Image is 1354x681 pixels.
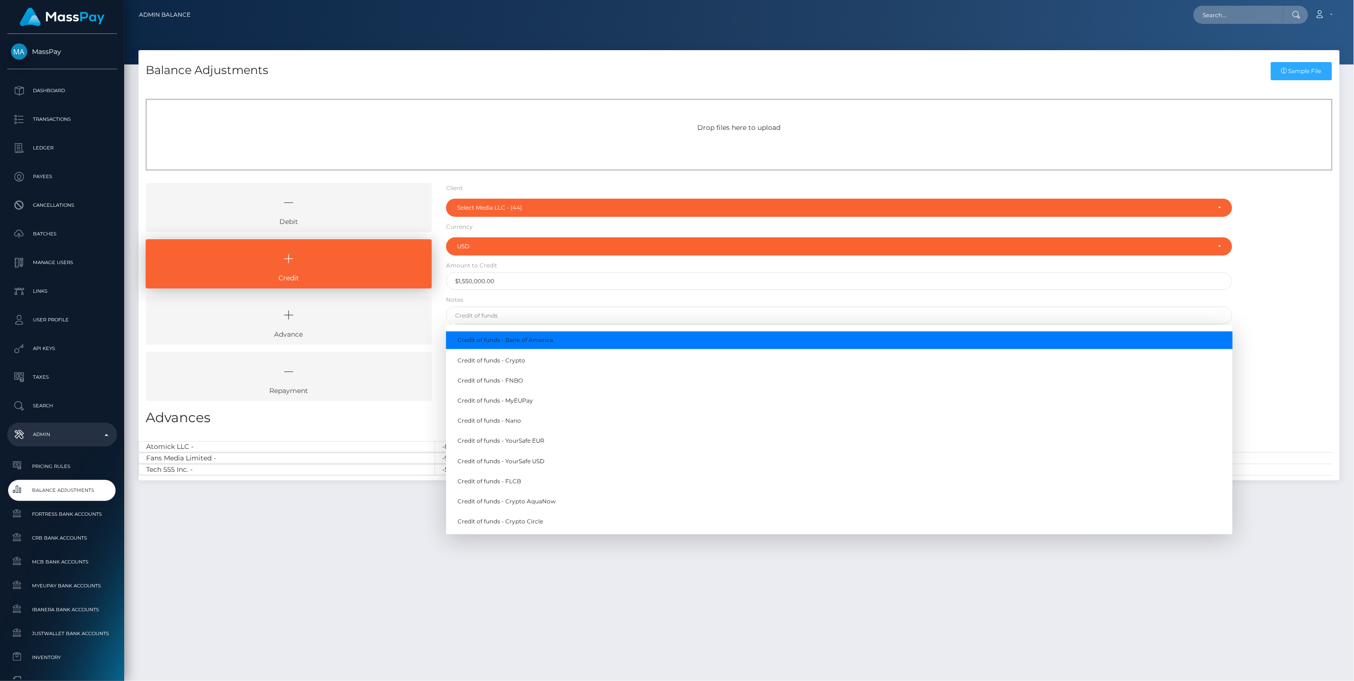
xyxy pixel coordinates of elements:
span: Pricing Rules [11,461,113,472]
label: Currency [446,223,473,231]
label: Amount to Credit [446,261,497,270]
p: Dashboard [11,84,113,98]
a: Search [7,394,117,418]
p: Search [11,399,113,413]
a: Inventory [7,647,117,668]
img: MassPay Logo [20,8,105,26]
button: Select Media LLC - (44) [446,199,1233,217]
a: Credit of funds - FLCB [446,472,1233,490]
button: USD [446,237,1233,255]
a: Links [7,279,117,303]
a: Debit [146,183,432,232]
p: Ledger [11,141,113,155]
h3: Advances [146,408,1333,427]
a: Transactions [7,107,117,131]
a: Credit of funds - Nano [446,412,1233,430]
span: CRB Bank Accounts [11,532,113,543]
a: Admin [7,423,117,447]
a: MyEUPay Bank Accounts [7,575,117,596]
a: CRB Bank Accounts [7,528,117,548]
a: Ledger [7,136,117,160]
span: MCB Bank Accounts [11,556,113,567]
span: JustWallet Bank Accounts [11,628,113,639]
p: Links [11,284,113,298]
div: -85900 USD [435,441,732,452]
div: Fans Media Limited - [139,453,435,464]
p: Payees [11,170,113,184]
a: Fortress Bank Accounts [7,504,117,524]
a: Repayment [146,352,432,401]
span: Drop files here to upload [698,123,781,132]
label: Client [446,184,463,192]
div: USD [457,243,1211,250]
div: -90000 USD [435,453,732,464]
span: MyEUPay Bank Accounts [11,580,113,591]
a: Credit of funds - FNBO [446,372,1233,389]
a: Pricing Rules [7,456,117,477]
p: API Keys [11,341,113,356]
a: Payees [7,165,117,189]
div: -5000 USD [435,464,732,475]
a: Dashboard [7,79,117,103]
div: Atomick LLC - [139,441,435,452]
h4: Balance Adjustments [146,62,268,79]
a: API Keys [7,337,117,361]
input: Credit of funds [446,307,1233,324]
span: Balance Adjustments [11,485,113,496]
span: Fortress Bank Accounts [11,509,113,520]
a: Credit [146,239,432,288]
p: Batches [11,227,113,241]
p: Cancellations [11,198,113,213]
a: Credit of funds - Bank of America [446,331,1233,349]
a: Balance Adjustments [7,480,117,500]
p: User Profile [11,313,113,327]
span: MassPay [7,47,117,56]
p: Admin [11,427,113,442]
p: Transactions [11,112,113,127]
a: Credit of funds - Crypto [446,351,1233,369]
a: Credit of funds - Crypto Circle [446,513,1233,531]
a: Credit of funds - Crypto AquaNow [446,492,1233,510]
span: Inventory [11,652,113,663]
a: Batches [7,222,117,246]
a: Credit of funds - YourSafe EUR [446,432,1233,450]
a: JustWallet Bank Accounts [7,623,117,644]
a: Advance [146,296,432,345]
a: Admin Balance [139,5,191,25]
a: Sample File [1271,62,1332,80]
a: Taxes [7,365,117,389]
p: Manage Users [11,255,113,270]
a: MCB Bank Accounts [7,552,117,572]
p: Taxes [11,370,113,384]
div: Select Media LLC - (44) [457,204,1211,212]
a: Manage Users [7,251,117,275]
img: MassPay [11,43,27,60]
a: Cancellations [7,193,117,217]
a: Ibanera Bank Accounts [7,599,117,620]
label: Notes [446,296,463,304]
a: Credit of funds - YourSafe USD [446,452,1233,470]
span: Ibanera Bank Accounts [11,604,113,615]
div: Tech 555 Inc. - [139,464,435,475]
input: Search... [1194,6,1283,24]
a: Credit of funds - MyEUPay [446,392,1233,409]
a: User Profile [7,308,117,332]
